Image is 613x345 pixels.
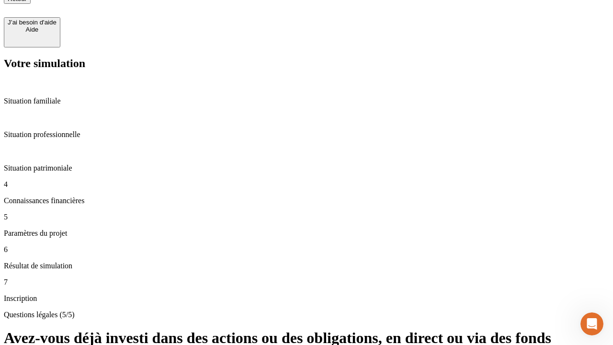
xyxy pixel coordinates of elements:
[4,213,609,221] p: 5
[4,130,609,139] p: Situation professionnelle
[4,294,609,303] p: Inscription
[4,17,60,47] button: J’ai besoin d'aideAide
[580,312,603,335] iframe: Intercom live chat
[4,278,609,287] p: 7
[4,97,609,105] p: Situation familiale
[4,180,609,189] p: 4
[4,262,609,270] p: Résultat de simulation
[8,26,57,33] div: Aide
[8,19,57,26] div: J’ai besoin d'aide
[4,245,609,254] p: 6
[4,57,609,70] h2: Votre simulation
[4,310,609,319] p: Questions légales (5/5)
[4,164,609,172] p: Situation patrimoniale
[4,229,609,238] p: Paramètres du projet
[4,196,609,205] p: Connaissances financières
